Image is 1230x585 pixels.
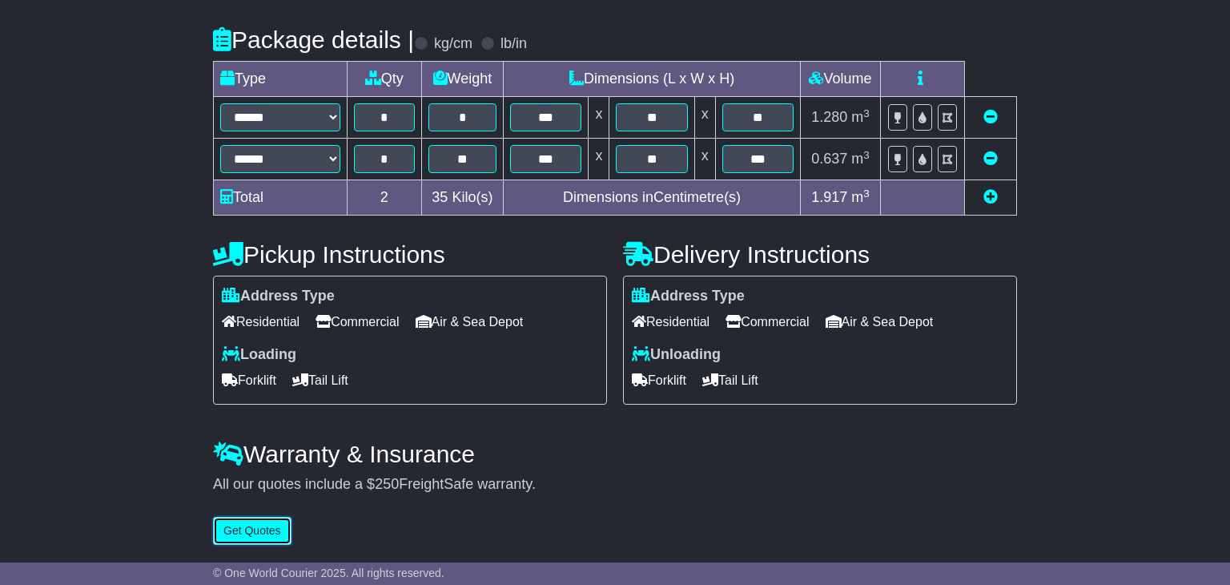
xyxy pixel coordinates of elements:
[811,151,847,167] span: 0.637
[213,567,444,579] span: © One World Courier 2025. All rights reserved.
[811,189,847,205] span: 1.917
[375,476,399,492] span: 250
[826,309,934,334] span: Air & Sea Depot
[213,517,291,545] button: Get Quotes
[983,189,998,205] a: Add new item
[434,35,472,53] label: kg/cm
[800,62,880,97] td: Volume
[589,139,609,180] td: x
[863,107,870,119] sup: 3
[432,189,448,205] span: 35
[504,180,801,216] td: Dimensions in Centimetre(s)
[632,309,709,334] span: Residential
[421,180,504,216] td: Kilo(s)
[504,62,801,97] td: Dimensions (L x W x H)
[222,368,276,393] span: Forklift
[702,368,758,393] span: Tail Lift
[726,309,809,334] span: Commercial
[632,346,721,364] label: Unloading
[214,62,348,97] td: Type
[292,368,348,393] span: Tail Lift
[348,62,422,97] td: Qty
[694,139,715,180] td: x
[222,346,296,364] label: Loading
[851,189,870,205] span: m
[213,476,1017,494] div: All our quotes include a $ FreightSafe warranty.
[213,26,414,53] h4: Package details |
[983,109,998,125] a: Remove this item
[214,180,348,216] td: Total
[863,149,870,161] sup: 3
[500,35,527,53] label: lb/in
[348,180,422,216] td: 2
[421,62,504,97] td: Weight
[863,188,870,200] sup: 3
[851,109,870,125] span: m
[222,309,299,334] span: Residential
[983,151,998,167] a: Remove this item
[213,241,607,268] h4: Pickup Instructions
[222,288,335,305] label: Address Type
[632,288,745,305] label: Address Type
[213,441,1017,467] h4: Warranty & Insurance
[851,151,870,167] span: m
[811,109,847,125] span: 1.280
[316,309,399,334] span: Commercial
[623,241,1017,268] h4: Delivery Instructions
[589,97,609,139] td: x
[694,97,715,139] td: x
[632,368,686,393] span: Forklift
[416,309,524,334] span: Air & Sea Depot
